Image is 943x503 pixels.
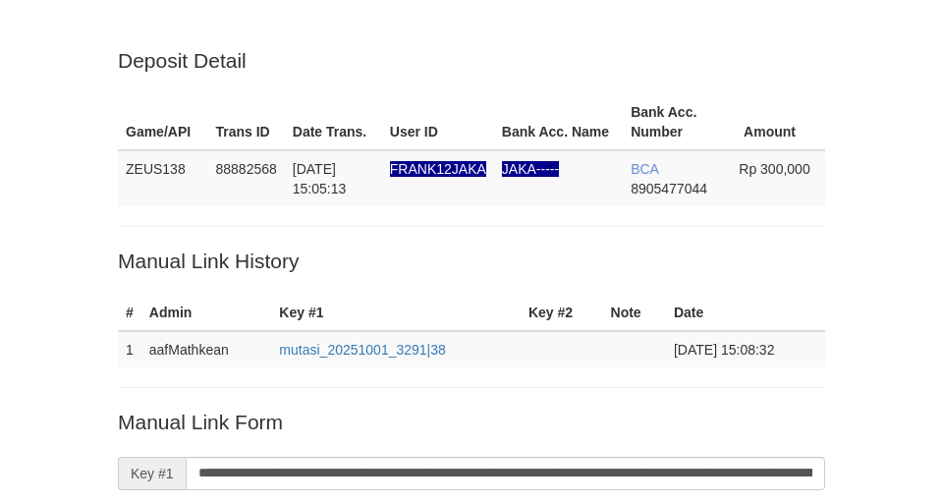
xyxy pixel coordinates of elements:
[141,331,272,367] td: aafMathkean
[118,46,825,75] p: Deposit Detail
[731,94,825,150] th: Amount
[279,342,445,358] a: mutasi_20251001_3291|38
[502,161,559,177] span: Nama rekening ada tanda titik/strip, harap diedit
[631,181,707,196] span: Copy 8905477044 to clipboard
[118,457,186,490] span: Key #1
[118,295,141,331] th: #
[118,247,825,275] p: Manual Link History
[207,94,284,150] th: Trans ID
[666,331,825,367] td: [DATE] 15:08:32
[118,331,141,367] td: 1
[382,94,494,150] th: User ID
[494,94,623,150] th: Bank Acc. Name
[293,161,347,196] span: [DATE] 15:05:13
[118,150,207,206] td: ZEUS138
[521,295,603,331] th: Key #2
[623,94,731,150] th: Bank Acc. Number
[118,408,825,436] p: Manual Link Form
[285,94,382,150] th: Date Trans.
[739,161,809,177] span: Rp 300,000
[118,94,207,150] th: Game/API
[631,161,658,177] span: BCA
[390,161,486,177] span: Nama rekening ada tanda titik/strip, harap diedit
[666,295,825,331] th: Date
[271,295,521,331] th: Key #1
[141,295,272,331] th: Admin
[207,150,284,206] td: 88882568
[603,295,666,331] th: Note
